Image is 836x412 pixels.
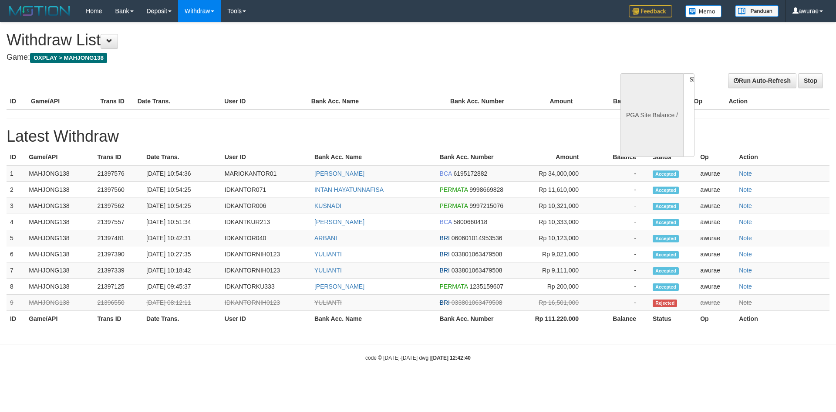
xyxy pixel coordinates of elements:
td: IDKANTORNIH0123 [221,246,311,262]
td: - [592,246,649,262]
td: MAHJONG138 [25,246,94,262]
a: Note [739,170,752,177]
td: awurae [697,262,735,279]
td: Rp 34,000,000 [519,165,592,182]
th: Amount [519,149,592,165]
span: PERMATA [440,283,468,290]
a: YULIANTI [314,251,342,258]
span: Accepted [653,283,679,291]
td: 21396550 [94,295,143,311]
span: Accepted [653,267,679,275]
a: Note [739,299,752,306]
div: PGA Site Balance / [620,73,683,157]
td: MARIOKANTOR01 [221,165,311,182]
td: 3 [7,198,25,214]
td: awurae [697,165,735,182]
td: [DATE] 08:12:11 [143,295,221,311]
span: PERMATA [440,202,468,209]
a: Note [739,202,752,209]
td: [DATE] 09:45:37 [143,279,221,295]
a: [PERSON_NAME] [314,170,364,177]
td: 5 [7,230,25,246]
td: - [592,165,649,182]
span: BCA [440,170,452,177]
img: MOTION_logo.png [7,4,73,17]
a: Note [739,283,752,290]
th: Amount [516,93,586,109]
td: MAHJONG138 [25,198,94,214]
a: Run Auto-Refresh [728,73,796,88]
th: Bank Acc. Name [308,93,447,109]
span: PERMATA [440,186,468,193]
th: Bank Acc. Number [447,93,516,109]
td: 7 [7,262,25,279]
small: code © [DATE]-[DATE] dwg | [365,355,471,361]
td: 21397576 [94,165,143,182]
th: Bank Acc. Name [311,311,436,327]
td: MAHJONG138 [25,214,94,230]
a: Note [739,218,752,225]
td: IDKANTOR006 [221,198,311,214]
th: Status [649,311,697,327]
span: BRI [440,267,450,274]
span: 5800660418 [453,218,487,225]
a: Note [739,267,752,274]
a: ARBANI [314,235,337,242]
span: Accepted [653,235,679,242]
td: Rp 9,111,000 [519,262,592,279]
span: BRI [440,251,450,258]
th: Game/API [27,93,97,109]
td: [DATE] 10:51:34 [143,214,221,230]
td: 2 [7,182,25,198]
th: Status [649,149,697,165]
td: 8 [7,279,25,295]
td: awurae [697,182,735,198]
th: ID [7,93,27,109]
td: 21397560 [94,182,143,198]
span: 060601014953536 [452,235,502,242]
span: Accepted [653,187,679,194]
td: 21397339 [94,262,143,279]
a: [PERSON_NAME] [314,218,364,225]
td: 21397390 [94,246,143,262]
td: Rp 9,021,000 [519,246,592,262]
th: Date Trans. [134,93,221,109]
th: User ID [221,311,311,327]
a: Note [739,235,752,242]
td: 6 [7,246,25,262]
td: IDKANTKUR213 [221,214,311,230]
th: Trans ID [94,149,143,165]
span: 1235159607 [469,283,503,290]
span: Accepted [653,170,679,178]
th: Op [697,311,735,327]
a: KUSNADI [314,202,341,209]
td: 21397562 [94,198,143,214]
th: Trans ID [97,93,134,109]
td: IDKANTORNIH0123 [221,262,311,279]
span: Accepted [653,219,679,226]
td: MAHJONG138 [25,295,94,311]
td: 21397125 [94,279,143,295]
td: IDKANTORNIH0123 [221,295,311,311]
a: [PERSON_NAME] [314,283,364,290]
img: Button%20Memo.svg [685,5,722,17]
td: Rp 11,610,000 [519,182,592,198]
th: Action [725,93,829,109]
td: 9 [7,295,25,311]
td: [DATE] 10:54:25 [143,198,221,214]
td: IDKANTOR040 [221,230,311,246]
td: IDKANTOR071 [221,182,311,198]
span: Rejected [653,300,677,307]
span: OXPLAY > MAHJONG138 [30,53,107,63]
td: awurae [697,246,735,262]
td: 21397557 [94,214,143,230]
td: MAHJONG138 [25,279,94,295]
th: Balance [592,311,649,327]
td: Rp 16,501,000 [519,295,592,311]
span: BCA [440,218,452,225]
td: [DATE] 10:54:25 [143,182,221,198]
span: 9998669828 [469,186,503,193]
a: Stop [798,73,823,88]
td: 1 [7,165,25,182]
span: BRI [440,235,450,242]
